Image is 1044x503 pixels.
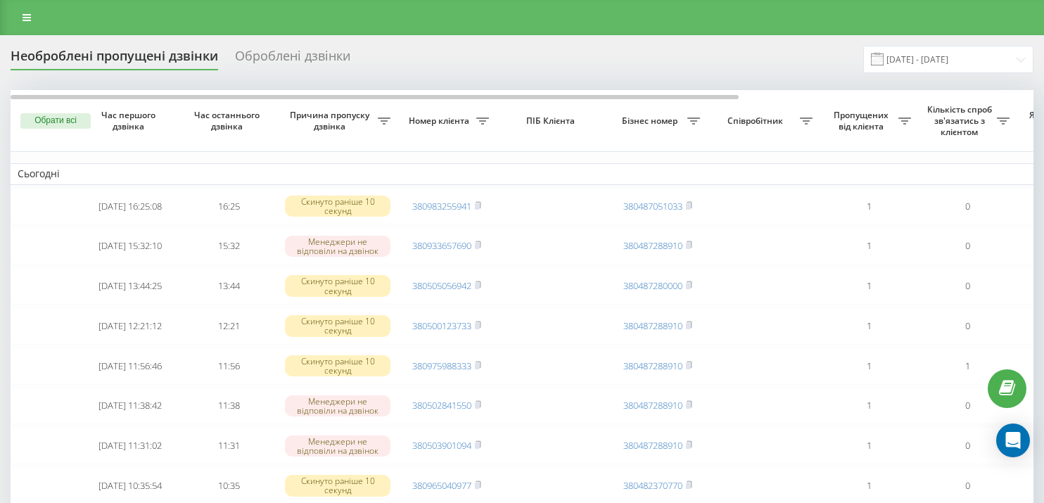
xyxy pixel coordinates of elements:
td: 1 [820,348,918,385]
a: 380487288910 [623,359,682,372]
span: Пропущених від клієнта [827,110,898,132]
span: ПІБ Клієнта [508,115,597,127]
td: 0 [918,227,1017,265]
a: 380502841550 [412,399,471,412]
span: Час першого дзвінка [92,110,168,132]
td: 12:21 [179,307,278,345]
div: Оброблені дзвінки [235,49,350,70]
td: 11:31 [179,427,278,464]
span: Співробітник [714,115,800,127]
td: [DATE] 11:38:42 [81,388,179,425]
div: Менеджери не відповіли на дзвінок [285,236,390,257]
a: 380482370770 [623,479,682,492]
td: 0 [918,307,1017,345]
td: [DATE] 12:21:12 [81,307,179,345]
td: 13:44 [179,267,278,305]
a: 380487280000 [623,279,682,292]
td: 0 [918,267,1017,305]
td: 1 [820,227,918,265]
a: 380965040977 [412,479,471,492]
a: 380487288910 [623,319,682,332]
span: Причина пропуску дзвінка [285,110,378,132]
a: 380487288910 [623,399,682,412]
div: Скинуто раніше 10 секунд [285,275,390,296]
td: 16:25 [179,188,278,225]
td: 1 [820,267,918,305]
a: 380503901094 [412,439,471,452]
a: 380487288910 [623,439,682,452]
span: Бізнес номер [616,115,687,127]
td: [DATE] 11:56:46 [81,348,179,385]
div: Необроблені пропущені дзвінки [11,49,218,70]
td: [DATE] 13:44:25 [81,267,179,305]
td: 11:56 [179,348,278,385]
div: Скинуто раніше 10 секунд [285,315,390,336]
td: 1 [820,307,918,345]
div: Скинуто раніше 10 секунд [285,355,390,376]
a: 380983255941 [412,200,471,212]
span: Час останнього дзвінка [191,110,267,132]
a: 380505056942 [412,279,471,292]
a: 380975988333 [412,359,471,372]
td: [DATE] 16:25:08 [81,188,179,225]
td: 1 [918,348,1017,385]
td: [DATE] 11:31:02 [81,427,179,464]
td: 0 [918,388,1017,425]
div: Скинуто раніше 10 секунд [285,196,390,217]
a: 380487288910 [623,239,682,252]
td: 1 [820,388,918,425]
td: 0 [918,427,1017,464]
div: Открыть Интерком Мессенджер [996,424,1030,457]
td: 1 [820,188,918,225]
td: 1 [820,427,918,464]
a: 380487051033 [623,200,682,212]
td: 15:32 [179,227,278,265]
span: Кількість спроб зв'язатись з клієнтом [925,104,997,137]
td: 11:38 [179,388,278,425]
div: Менеджери не відповіли на дзвінок [285,395,390,416]
a: 380500123733 [412,319,471,332]
a: 380933657690 [412,239,471,252]
span: Номер клієнта [405,115,476,127]
div: Скинуто раніше 10 секунд [285,475,390,496]
div: Менеджери не відповіли на дзвінок [285,435,390,457]
td: 0 [918,188,1017,225]
button: Обрати всі [20,113,91,129]
td: [DATE] 15:32:10 [81,227,179,265]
